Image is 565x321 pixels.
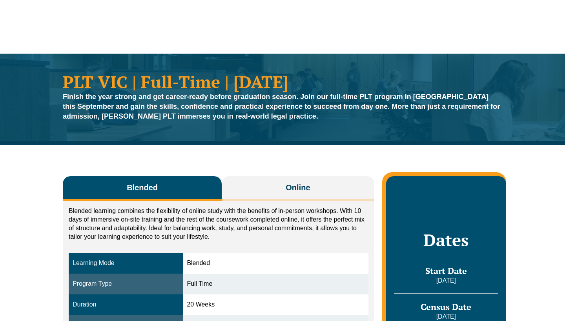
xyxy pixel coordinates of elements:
span: Blended [127,182,158,193]
span: Census Date [421,301,471,312]
strong: Finish the year strong and get career-ready before graduation season. Join our full-time PLT prog... [63,93,500,120]
p: [DATE] [394,276,498,285]
div: Program Type [73,280,179,289]
div: Duration [73,300,179,309]
span: Online [286,182,310,193]
div: Blended [187,259,364,268]
p: [DATE] [394,312,498,321]
div: 20 Weeks [187,300,364,309]
span: Start Date [425,265,467,276]
div: Learning Mode [73,259,179,268]
h2: Dates [394,230,498,250]
h1: PLT VIC | Full-Time | [DATE] [63,73,502,90]
div: Full Time [187,280,364,289]
p: Blended learning combines the flexibility of online study with the benefits of in-person workshop... [69,207,368,241]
